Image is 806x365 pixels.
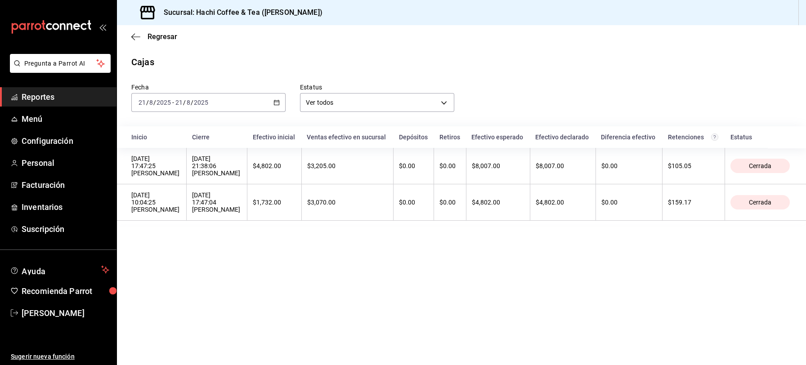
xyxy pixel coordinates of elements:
span: Personal [22,157,109,169]
label: Estatus [300,84,454,90]
button: Regresar [131,32,177,41]
span: / [153,99,156,106]
div: Cierre [192,134,242,141]
div: Inicio [131,134,181,141]
div: $105.05 [668,162,719,169]
div: Retiros [439,134,461,141]
div: $1,732.00 [253,199,296,206]
div: $4,802.00 [472,199,524,206]
input: -- [149,99,153,106]
span: Suscripción [22,223,109,235]
input: ---- [156,99,171,106]
div: $0.00 [439,199,461,206]
div: $0.00 [399,162,428,169]
div: Efectivo esperado [471,134,524,141]
span: / [146,99,149,106]
input: -- [186,99,191,106]
input: -- [138,99,146,106]
div: $0.00 [601,199,657,206]
span: / [191,99,193,106]
span: Configuración [22,135,109,147]
span: Pregunta a Parrot AI [24,59,97,68]
div: [DATE] 21:38:06 [PERSON_NAME] [192,155,242,177]
div: $8,007.00 [472,162,524,169]
div: $159.17 [668,199,719,206]
div: $0.00 [399,199,428,206]
label: Fecha [131,84,286,90]
span: Ayuda [22,264,98,275]
span: - [172,99,174,106]
div: Estatus [730,134,792,141]
div: [DATE] 10:04:25 [PERSON_NAME] [131,191,181,213]
span: Sugerir nueva función [11,352,109,361]
span: Regresar [148,32,177,41]
span: / [183,99,186,106]
div: Efectivo declarado [535,134,590,141]
span: Facturación [22,179,109,191]
span: Recomienda Parrot [22,285,109,297]
div: Efectivo inicial [253,134,296,141]
div: $0.00 [439,162,461,169]
div: $3,205.00 [307,162,388,169]
div: Diferencia efectivo [601,134,657,141]
div: Ventas efectivo en sucursal [307,134,388,141]
div: Retenciones [668,134,720,141]
span: Inventarios [22,201,109,213]
div: Cajas [131,55,154,69]
button: open_drawer_menu [99,23,106,31]
svg: Total de retenciones de propinas registradas [711,134,718,141]
span: Cerrada [745,162,775,169]
h3: Sucursal: Hachi Coffee & Tea ([PERSON_NAME]) [157,7,322,18]
div: [DATE] 17:47:25 [PERSON_NAME] [131,155,181,177]
span: [PERSON_NAME] [22,307,109,319]
div: $4,802.00 [253,162,296,169]
span: Reportes [22,91,109,103]
input: -- [175,99,183,106]
button: Pregunta a Parrot AI [10,54,111,73]
div: $8,007.00 [536,162,590,169]
span: Cerrada [745,199,775,206]
span: Menú [22,113,109,125]
div: $0.00 [601,162,657,169]
div: Depósitos [399,134,429,141]
div: $3,070.00 [307,199,388,206]
input: ---- [193,99,209,106]
a: Pregunta a Parrot AI [6,65,111,75]
div: Ver todos [300,93,454,112]
div: $4,802.00 [536,199,590,206]
div: [DATE] 17:47:04 [PERSON_NAME] [192,191,242,213]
